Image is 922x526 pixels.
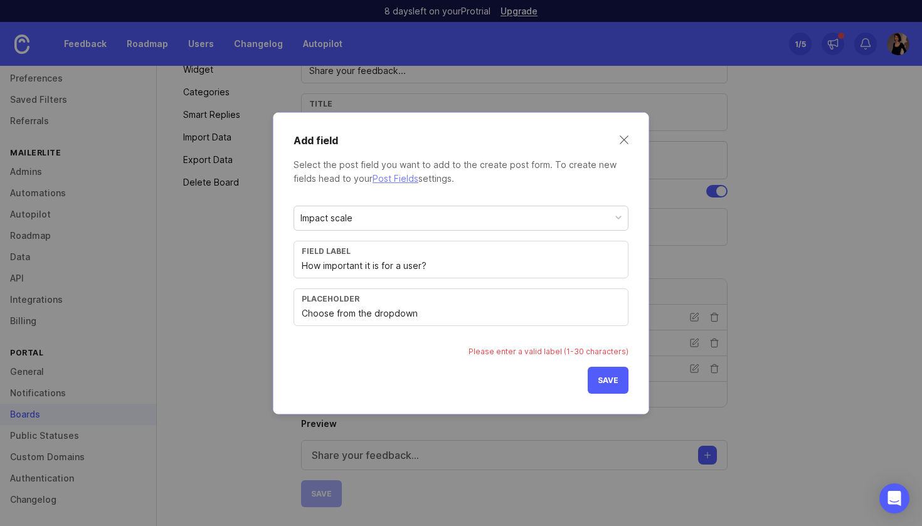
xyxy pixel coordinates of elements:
[294,158,628,186] p: Select the post field you want to add to the create post form. To create new fields head to your ...
[302,246,620,256] div: Field label
[302,294,620,303] div: Placeholder
[598,376,618,385] span: Save
[294,133,338,148] h2: Add field
[588,367,628,394] button: Save
[373,173,418,184] a: Post Fields
[879,483,909,513] div: Open Intercom Messenger
[469,346,628,357] div: Please enter a valid label (1-30 characters)
[300,211,352,225] div: Impact scale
